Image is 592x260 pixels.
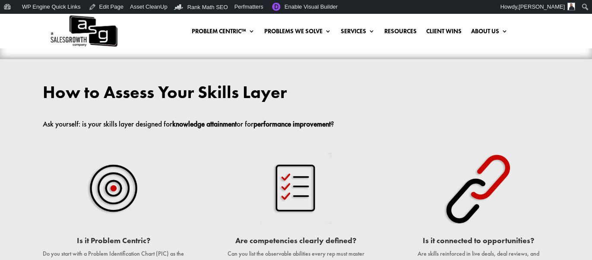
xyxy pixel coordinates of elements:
[519,3,565,10] span: [PERSON_NAME]
[86,54,93,61] img: tab_keywords_by_traffic_grey.svg
[50,14,117,48] img: ASG Co. Logo
[192,28,255,38] a: Problem Centric™
[471,28,508,38] a: About Us
[264,28,331,38] a: Problems We Solve
[43,119,172,129] span: Ask yourself: is your skills layer designed for
[426,28,462,38] a: Client Wins
[187,4,228,10] span: Rank Math SEO
[253,119,331,129] b: performance improvement
[172,119,237,129] b: knowledge attainment
[14,22,21,29] img: website_grey.svg
[24,14,42,21] div: v 4.0.25
[77,235,150,245] span: Is it Problem Centric?
[95,55,146,61] div: Keywords by Traffic
[331,119,334,129] span: ?
[33,55,77,61] div: Domain Overview
[341,28,375,38] a: Services
[50,14,117,48] a: A Sales Growth Company Logo
[423,235,534,245] span: Is it connected to opportunities?
[14,14,21,21] img: logo_orange.svg
[235,235,356,245] span: Are competencies clearly defined?
[384,28,417,38] a: Resources
[237,119,253,129] span: or for
[22,22,95,29] div: Domain: [DOMAIN_NAME]
[43,81,287,103] b: How to Assess Your Skills Layer
[23,54,30,61] img: tab_domain_overview_orange.svg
